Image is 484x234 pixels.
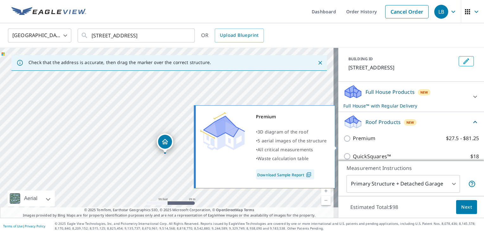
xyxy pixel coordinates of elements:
span: © 2025 TomTom, Earthstar Geographics SIO, © 2025 Microsoft Corporation, © [84,207,254,213]
a: Upload Blueprint [215,29,264,42]
a: OpenStreetMap [216,207,243,212]
p: Check that the address is accurate, then drag the marker over the correct structure. [29,60,211,65]
span: New [406,120,414,125]
p: $27.5 - $81.25 [446,134,479,142]
span: Upload Blueprint [220,31,258,39]
p: Full House™ with Regular Delivery [343,102,468,109]
a: Terms of Use [3,224,23,228]
span: Next [461,203,472,211]
a: Privacy Policy [25,224,45,228]
p: QuickSquares™ [353,153,391,160]
div: LB [434,5,448,19]
span: New [420,90,428,95]
p: $18 [470,153,479,160]
div: • [256,136,327,145]
p: Estimated Total: $98 [345,200,403,214]
a: Terms [244,207,254,212]
input: Search by address or latitude-longitude [92,27,182,44]
p: | [3,224,45,228]
button: Next [456,200,477,214]
span: 3D diagram of the roof [258,129,308,135]
span: Waste calculation table [258,155,309,161]
button: Edit building 1 [459,56,474,66]
a: Current Level 19, Zoom Out [321,196,331,205]
div: Premium [256,112,327,121]
p: Roof Products [366,118,401,126]
div: Full House ProductsNewFull House™ with Regular Delivery [343,84,479,109]
div: Aerial [22,191,39,206]
a: Download Sample Report [256,169,314,179]
a: Current Level 19, Zoom In [321,186,331,196]
p: BUILDING ID [348,56,373,62]
span: 5 aerial images of the structure [258,138,327,144]
div: Roof ProductsNew [343,114,479,129]
img: EV Logo [11,7,86,16]
div: OR [201,29,264,42]
p: Premium [353,134,375,142]
p: Full House Products [366,88,415,96]
span: All critical measurements [258,146,313,153]
a: Cancel Order [385,5,429,18]
img: Premium [201,112,245,150]
button: Close [316,59,324,67]
div: Dropped pin, building 1, Residential property, 12741 Us Highway 50 Hillsboro, OH 45133 [157,133,173,153]
div: • [256,127,327,136]
p: [STREET_ADDRESS] [348,64,456,71]
div: Aerial [8,191,55,206]
div: • [256,154,327,163]
div: [GEOGRAPHIC_DATA] [8,27,71,44]
p: © 2025 Eagle View Technologies, Inc. and Pictometry International Corp. All Rights Reserved. Repo... [55,221,481,231]
div: Primary Structure + Detached Garage [347,175,460,193]
span: Your report will include the primary structure and a detached garage if one exists. [468,180,476,188]
img: Pdf Icon [304,172,313,178]
div: • [256,145,327,154]
p: Measurement Instructions [347,164,476,172]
